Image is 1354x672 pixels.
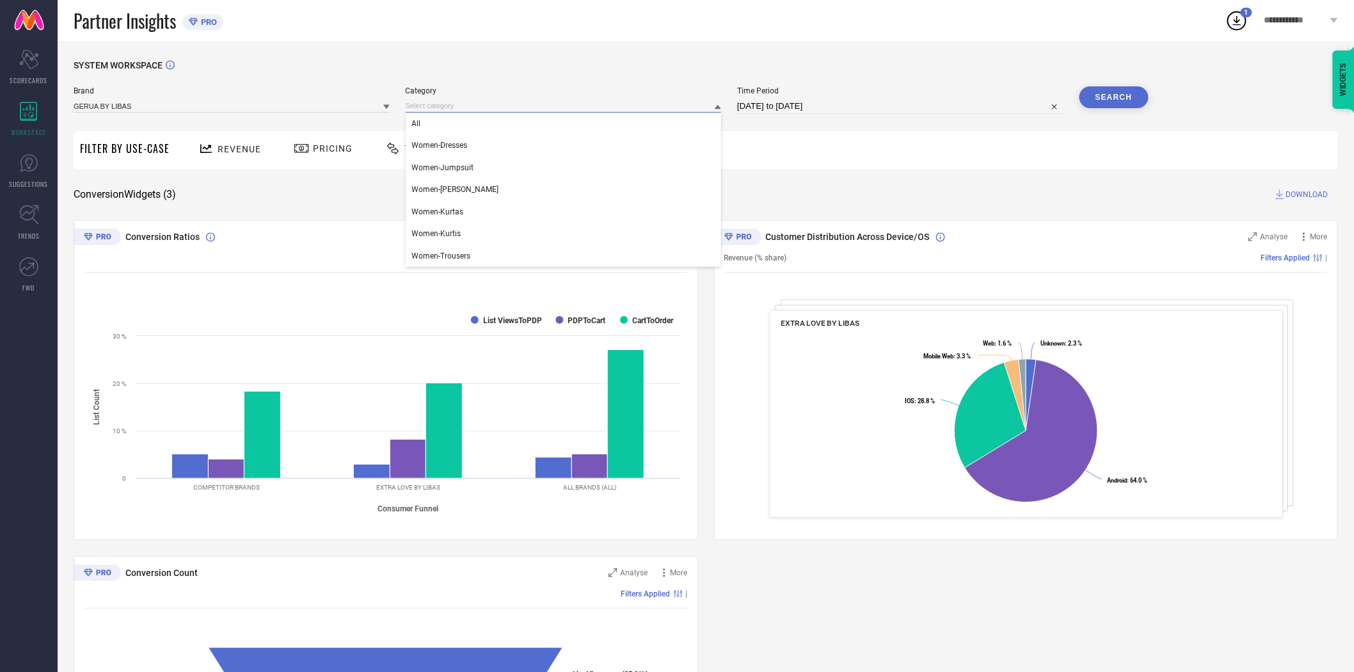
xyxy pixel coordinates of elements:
[18,231,40,241] span: TRENDS
[93,389,102,425] tspan: List Count
[122,475,126,482] text: 0
[406,201,722,223] div: Women-Kurtas
[10,76,48,85] span: SCORECARDS
[404,143,444,154] span: Traffic
[406,134,722,156] div: Women-Dresses
[568,316,606,325] text: PDPToCart
[923,353,971,360] text: : 3.3 %
[113,428,126,435] text: 10 %
[406,245,722,267] div: Women-Trousers
[1040,340,1065,348] tspan: Unknown
[74,8,176,34] span: Partner Insights
[406,157,722,179] div: Women-Jumpsuit
[376,484,440,491] text: EXTRA LOVE BY LIBAS
[412,141,468,150] span: Women-Dresses
[406,99,722,113] input: Select category
[621,568,648,577] span: Analyse
[74,564,121,584] div: Premium
[313,143,353,154] span: Pricing
[983,340,1012,348] text: : 1.6 %
[714,228,761,248] div: Premium
[378,504,439,513] tspan: Consumer Funnel
[737,99,1063,114] input: Select time period
[1286,188,1328,201] span: DOWNLOAD
[412,163,474,172] span: Women-Jumpsuit
[483,316,542,325] text: List ViewsToPDP
[1040,340,1082,348] text: : 2.3 %
[80,141,170,156] span: Filter By Use-Case
[621,589,671,598] span: Filters Applied
[1310,232,1328,241] span: More
[198,17,217,27] span: PRO
[406,223,722,244] div: Women-Kurtis
[671,568,688,577] span: More
[193,484,260,491] text: COMPETITOR BRANDS
[412,119,421,128] span: All
[781,319,859,328] span: EXTRA LOVE BY LIBAS
[737,86,1063,95] span: Time Period
[1326,253,1328,262] span: |
[632,316,674,325] text: CartToOrder
[406,179,722,200] div: Women-Kurta Sets
[1107,477,1127,484] tspan: Android
[10,179,49,189] span: SUGGESTIONS
[113,380,126,387] text: 20 %
[686,589,688,598] span: |
[412,229,461,238] span: Women-Kurtis
[113,333,126,340] text: 30 %
[412,207,464,216] span: Women-Kurtas
[406,113,722,134] div: All
[1248,232,1257,241] svg: Zoom
[983,340,994,348] tspan: Web
[125,568,198,578] span: Conversion Count
[74,60,163,70] span: SYSTEM WORKSPACE
[564,484,617,491] text: ALL BRANDS (ALL)
[218,144,261,154] span: Revenue
[609,568,617,577] svg: Zoom
[412,252,471,260] span: Women-Trousers
[923,353,953,360] tspan: Mobile Web
[905,397,935,404] text: : 28.8 %
[125,232,200,242] span: Conversion Ratios
[724,253,787,262] span: Revenue (% share)
[1225,9,1248,32] div: Open download list
[406,86,722,95] span: Category
[905,397,914,404] tspan: IOS
[74,86,390,95] span: Brand
[23,283,35,292] span: FWD
[412,185,499,194] span: Women-[PERSON_NAME]
[766,232,930,242] span: Customer Distribution Across Device/OS
[74,188,176,201] span: Conversion Widgets ( 3 )
[1245,8,1248,17] span: 1
[74,228,121,248] div: Premium
[12,127,47,137] span: WORKSPACE
[1261,232,1288,241] span: Analyse
[1107,477,1147,484] text: : 64.0 %
[1261,253,1310,262] span: Filters Applied
[1079,86,1149,108] button: Search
